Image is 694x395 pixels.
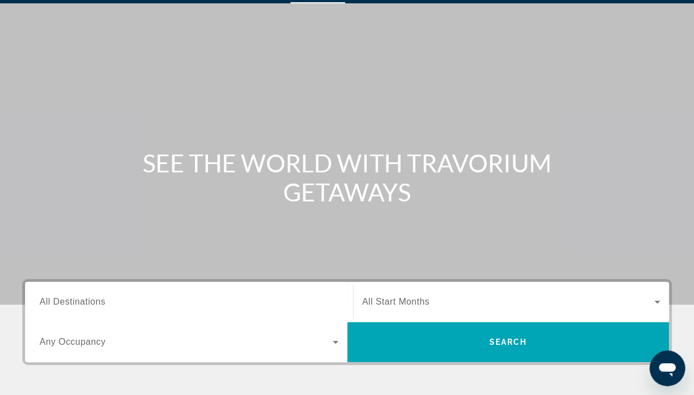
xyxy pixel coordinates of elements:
[489,338,527,346] span: Search
[25,282,669,362] div: Search widget
[347,322,669,362] button: Search
[40,297,105,306] span: All Destinations
[138,148,556,206] h1: SEE THE WORLD WITH TRAVORIUM GETAWAYS
[649,350,685,386] iframe: Button to launch messaging window
[362,297,430,306] span: All Start Months
[40,296,338,309] input: Select destination
[40,337,106,346] span: Any Occupancy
